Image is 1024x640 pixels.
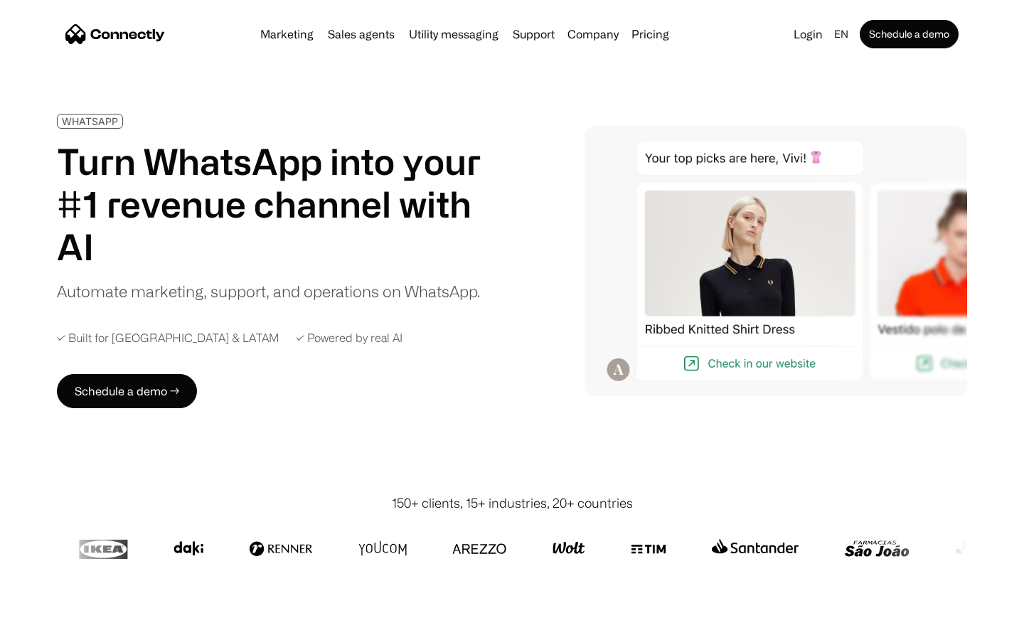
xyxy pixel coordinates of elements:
[14,614,85,635] aside: Language selected: English
[828,24,857,44] div: en
[788,24,828,44] a: Login
[57,374,197,408] a: Schedule a demo →
[255,28,319,40] a: Marketing
[322,28,400,40] a: Sales agents
[57,331,279,345] div: ✓ Built for [GEOGRAPHIC_DATA] & LATAM
[65,23,165,45] a: home
[507,28,560,40] a: Support
[626,28,675,40] a: Pricing
[57,279,480,303] div: Automate marketing, support, and operations on WhatsApp.
[62,116,118,127] div: WHATSAPP
[563,24,623,44] div: Company
[860,20,959,48] a: Schedule a demo
[296,331,402,345] div: ✓ Powered by real AI
[392,494,633,513] div: 150+ clients, 15+ industries, 20+ countries
[28,615,85,635] ul: Language list
[403,28,504,40] a: Utility messaging
[57,140,498,268] h1: Turn WhatsApp into your #1 revenue channel with AI
[567,24,619,44] div: Company
[834,24,848,44] div: en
